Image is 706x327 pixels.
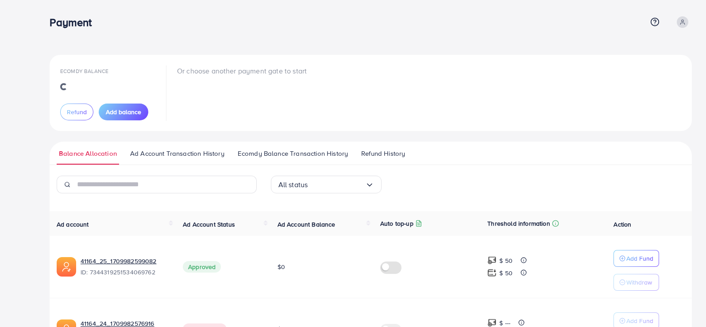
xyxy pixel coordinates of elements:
[130,149,224,158] span: Ad Account Transaction History
[278,178,308,192] span: All status
[308,178,365,192] input: Search for option
[487,268,497,277] img: top-up amount
[487,256,497,265] img: top-up amount
[59,149,117,158] span: Balance Allocation
[183,261,221,273] span: Approved
[487,218,550,229] p: Threshold information
[278,262,285,271] span: $0
[57,257,76,277] img: ic-ads-acc.e4c84228.svg
[613,220,631,229] span: Action
[613,274,659,291] button: Withdraw
[278,220,336,229] span: Ad Account Balance
[50,16,99,29] h3: Payment
[106,108,141,116] span: Add balance
[613,250,659,267] button: Add Fund
[99,104,148,120] button: Add balance
[238,149,348,158] span: Ecomdy Balance Transaction History
[60,104,93,120] button: Refund
[81,268,169,277] span: ID: 7344319251534069762
[57,220,89,229] span: Ad account
[183,220,235,229] span: Ad Account Status
[67,108,87,116] span: Refund
[81,257,169,277] div: <span class='underline'>41164_25_1709982599082</span></br>7344319251534069762
[499,255,513,266] p: $ 50
[361,149,405,158] span: Refund History
[626,253,653,264] p: Add Fund
[380,218,413,229] p: Auto top-up
[626,315,653,326] p: Add Fund
[271,176,382,193] div: Search for option
[177,65,307,76] p: Or choose another payment gate to start
[626,277,652,288] p: Withdraw
[60,67,108,75] span: Ecomdy Balance
[81,257,157,265] a: 41164_25_1709982599082
[499,268,513,278] p: $ 50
